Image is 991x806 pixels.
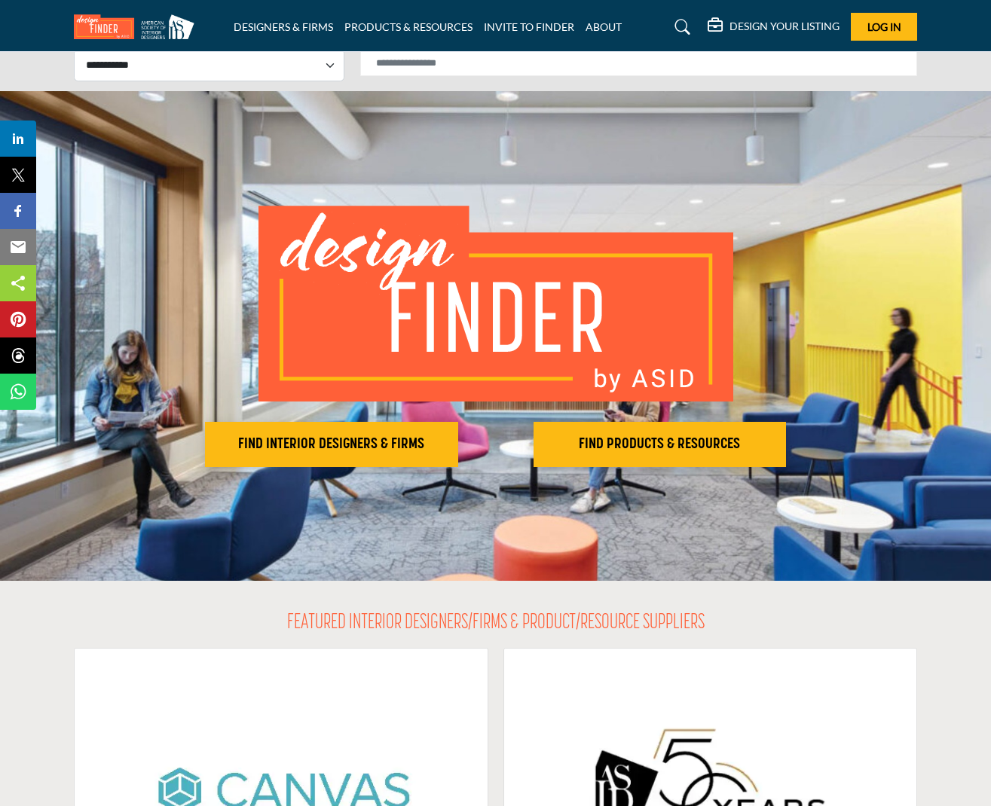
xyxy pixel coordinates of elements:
[205,422,458,467] button: FIND INTERIOR DESIGNERS & FIRMS
[210,435,454,453] h2: FIND INTERIOR DESIGNERS & FIRMS
[538,435,782,453] h2: FIND PRODUCTS & RESOURCES
[586,20,622,33] a: ABOUT
[360,49,917,76] input: Search Solutions
[534,422,787,467] button: FIND PRODUCTS & RESOURCES
[74,49,344,81] select: Select Listing Type Dropdown
[484,20,574,33] a: INVITE TO FINDER
[729,20,840,33] h5: DESIGN YOUR LISTING
[258,206,733,401] img: image
[344,20,473,33] a: PRODUCTS & RESOURCES
[287,611,705,637] h2: FEATURED INTERIOR DESIGNERS/FIRMS & PRODUCT/RESOURCE SUPPLIERS
[234,20,333,33] a: DESIGNERS & FIRMS
[867,20,901,33] span: Log In
[851,13,917,41] button: Log In
[708,18,840,36] div: DESIGN YOUR LISTING
[74,14,202,39] img: Site Logo
[660,15,700,39] a: Search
